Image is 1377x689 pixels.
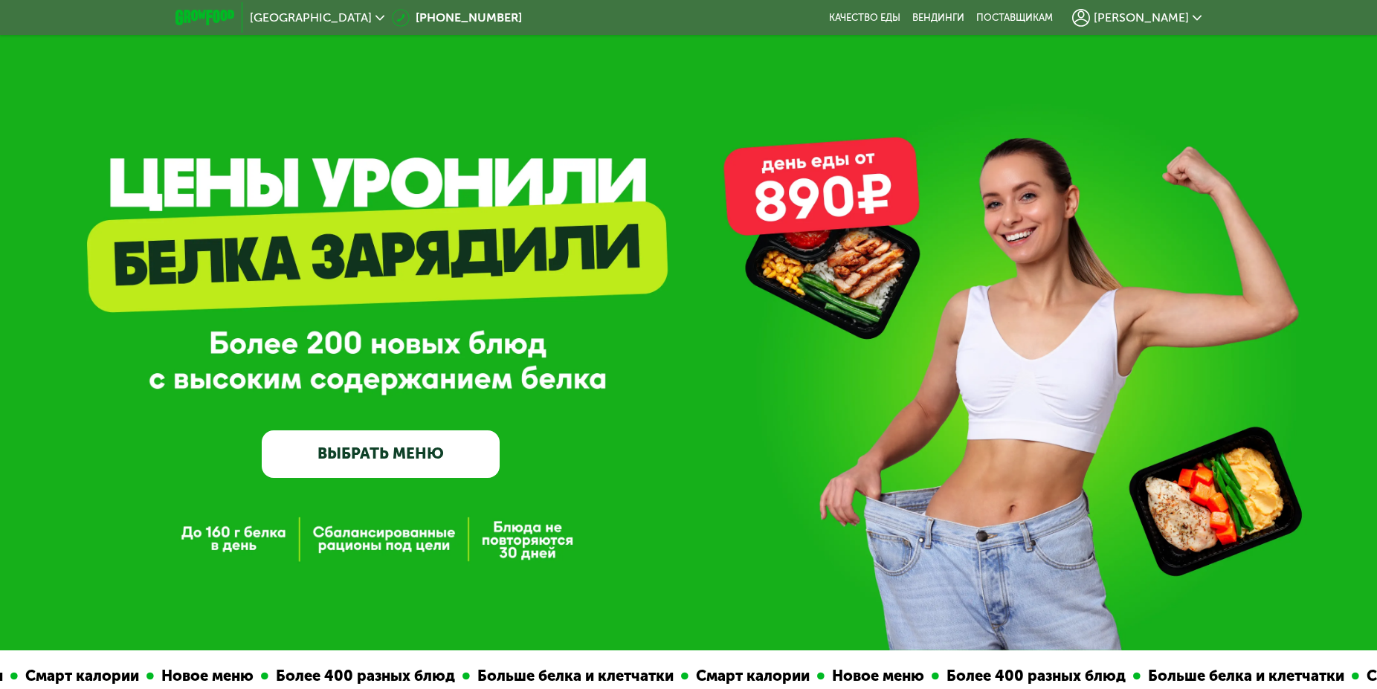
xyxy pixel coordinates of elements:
[825,664,932,688] div: Новое меню
[688,664,817,688] div: Смарт калории
[262,430,500,478] a: ВЫБРАТЬ МЕНЮ
[1141,664,1352,688] div: Больше белка и клетчатки
[939,664,1133,688] div: Более 400 разных блюд
[154,664,261,688] div: Новое меню
[1094,12,1189,24] span: [PERSON_NAME]
[829,12,900,24] a: Качество еды
[392,9,522,27] a: [PHONE_NUMBER]
[268,664,462,688] div: Более 400 разных блюд
[976,12,1053,24] div: поставщикам
[912,12,964,24] a: Вендинги
[250,12,372,24] span: [GEOGRAPHIC_DATA]
[18,664,146,688] div: Смарт калории
[470,664,681,688] div: Больше белка и клетчатки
